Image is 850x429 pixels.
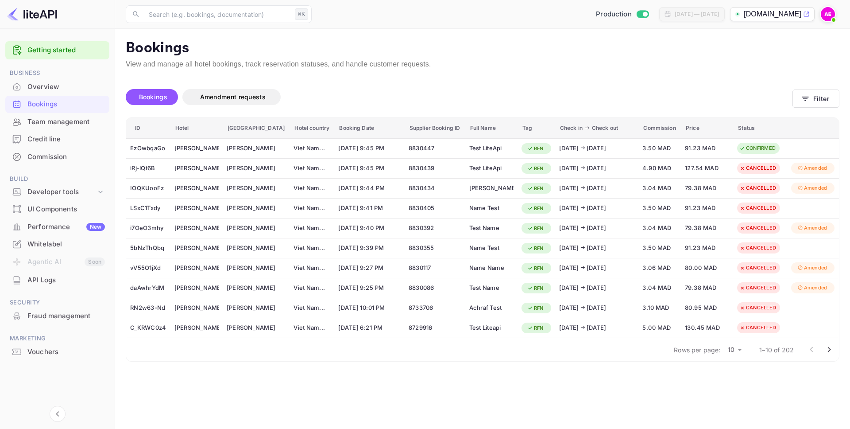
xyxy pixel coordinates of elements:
[5,148,109,165] a: Commission
[338,144,400,153] span: [DATE] 9:45 PM
[143,5,291,23] input: Search (e.g. bookings, documentation)
[174,181,219,195] div: Trieu Dang Hotel
[227,261,286,275] div: Tuy Hoa
[5,78,109,96] div: Overview
[227,144,286,153] div: [PERSON_NAME]
[409,241,461,255] div: 8830355
[733,118,839,139] th: Status
[5,236,109,253] div: Whitelabel
[27,117,105,127] div: Team management
[469,201,514,215] div: Name Test
[294,164,330,173] div: Viet Nam ...
[227,141,286,156] div: Tuy Hoa
[227,244,286,253] div: [PERSON_NAME]
[5,218,109,236] div: PerformanceNew
[409,201,461,215] div: 8830405
[409,161,461,175] div: 8830439
[334,118,404,139] th: Booking Date
[469,321,514,335] div: Test Liteapi
[27,45,105,55] a: Getting started
[5,218,109,235] a: PerformanceNew
[174,281,219,295] div: Trieu Dang Hotel
[27,204,105,214] div: UI Components
[5,41,109,59] div: Getting started
[791,163,833,174] div: Amended
[642,144,677,153] span: 3.50 MAD
[791,262,833,273] div: Amended
[559,304,634,312] div: [DATE] [DATE]
[5,96,109,112] a: Bookings
[469,221,514,235] div: Test Name
[227,224,286,233] div: [PERSON_NAME]
[522,263,549,274] div: RFN
[86,223,105,231] div: New
[560,123,634,133] span: Check in Check out
[734,183,782,194] div: CANCELLED
[338,223,400,233] span: [DATE] 9:40 PM
[126,39,839,57] p: Bookings
[294,244,330,253] div: Viet Nam ...
[338,283,400,293] span: [DATE] 9:25 PM
[5,272,109,289] div: API Logs
[744,9,801,19] p: [DOMAIN_NAME]
[5,148,109,166] div: Commission
[469,241,514,255] div: Name Test
[820,341,838,359] button: Go to next page
[5,343,109,360] a: Vouchers
[642,203,677,213] span: 3.50 MAD
[227,161,286,175] div: Tuy Hoa
[5,298,109,308] span: Security
[638,118,681,139] th: Commission
[290,118,334,139] th: Hotel country
[126,59,839,70] p: View and manage all hotel bookings, track reservation statuses, and handle customer requests.
[174,241,219,255] div: Trieu Dang Hotel
[559,264,634,273] div: [DATE] [DATE]
[592,9,652,19] div: Switch to Sandbox mode
[685,323,729,333] span: 130.45 MAD
[409,141,461,156] div: 8830447
[685,243,729,253] span: 91.23 MAD
[675,10,719,18] div: [DATE] — [DATE]
[559,164,634,173] div: [DATE] [DATE]
[227,184,286,193] div: [PERSON_NAME]
[130,301,166,315] div: RN2w63-Nd
[734,282,782,293] div: CANCELLED
[409,321,461,335] div: 8729916
[734,242,782,253] div: CANCELLED
[338,303,400,313] span: [DATE] 10:01 PM
[469,141,514,156] div: Test LiteApi
[596,9,632,19] span: Production
[227,241,286,255] div: Tuy Hoa
[522,283,549,294] div: RFN
[5,184,109,200] div: Developer tools
[642,303,677,313] span: 3.10 MAD
[174,201,219,215] div: Trieu Dang Hotel
[27,311,105,321] div: Fraud management
[522,183,549,194] div: RFN
[227,304,286,312] div: [PERSON_NAME]
[27,347,105,357] div: Vouchers
[27,222,105,232] div: Performance
[559,284,634,292] div: [DATE] [DATE]
[681,118,733,139] th: Price
[559,244,634,253] div: [DATE] [DATE]
[27,99,105,109] div: Bookings
[200,93,266,101] span: Amendment requests
[130,161,166,175] div: iRj-lQt6B
[5,308,109,325] div: Fraud management
[5,334,109,343] span: Marketing
[642,323,677,333] span: 5.00 MAD
[5,201,109,218] div: UI Components
[338,243,400,253] span: [DATE] 9:39 PM
[294,201,330,215] div: Viet Nam
[642,183,677,193] span: 3.04 MAD
[294,284,330,292] div: Viet Nam ...
[294,301,330,315] div: Viet Nam
[734,262,782,273] div: CANCELLED
[559,204,634,213] div: [DATE] [DATE]
[170,118,223,139] th: Hotel
[130,141,166,156] div: EzOwbqaGo
[174,161,219,175] div: Trieu Dang Hotel
[642,263,677,273] span: 3.06 MAD
[685,164,729,173] span: 127.54 MAD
